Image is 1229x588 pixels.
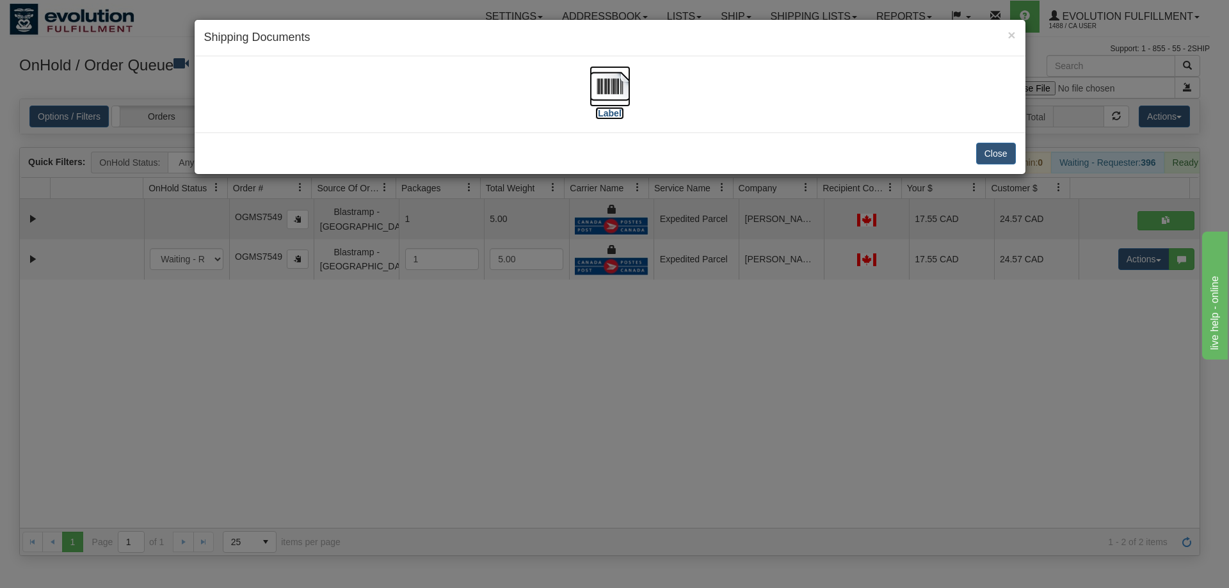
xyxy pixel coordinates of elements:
[204,29,1016,46] h4: Shipping Documents
[595,107,625,120] label: [Label]
[1200,228,1228,359] iframe: chat widget
[590,66,631,107] img: barcode.jpg
[1008,28,1015,42] span: ×
[976,143,1016,164] button: Close
[590,80,631,118] a: [Label]
[10,8,118,23] div: live help - online
[1008,28,1015,42] button: Close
